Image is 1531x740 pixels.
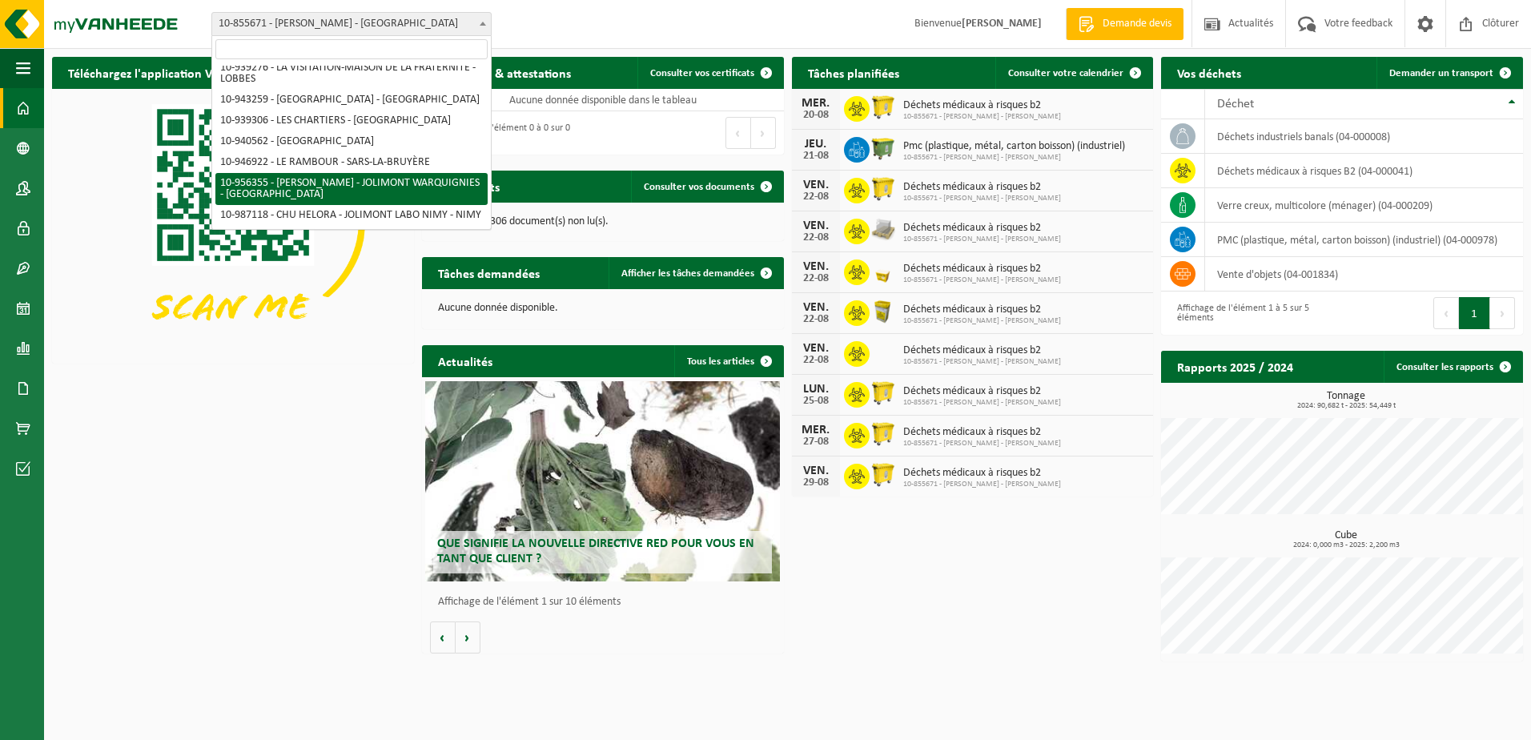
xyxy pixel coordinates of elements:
[1205,154,1523,188] td: déchets médicaux à risques B2 (04-000041)
[631,171,782,203] a: Consulter vos documents
[1459,297,1490,329] button: 1
[212,13,491,35] span: 10-855671 - CHU HELORA - JOLIMONT KENNEDY - MONS
[870,420,897,448] img: WB-0770-HPE-YW-14
[870,461,897,489] img: WB-0770-HPE-YW-14
[215,90,488,111] li: 10-943259 - [GEOGRAPHIC_DATA] - [GEOGRAPHIC_DATA]
[751,117,776,149] button: Next
[725,117,751,149] button: Previous
[800,314,832,325] div: 22-08
[903,235,1061,244] span: 10-855671 - [PERSON_NAME] - [PERSON_NAME]
[800,424,832,436] div: MER.
[1384,351,1521,383] a: Consulter les rapports
[800,436,832,448] div: 27-08
[800,151,832,162] div: 21-08
[903,181,1061,194] span: Déchets médicaux à risques b2
[1008,68,1123,78] span: Consulter votre calendrier
[430,621,456,654] button: Vorige
[1161,351,1309,382] h2: Rapports 2025 / 2024
[674,345,782,377] a: Tous les articles
[903,222,1061,235] span: Déchets médicaux à risques b2
[903,357,1061,367] span: 10-855671 - [PERSON_NAME] - [PERSON_NAME]
[438,597,776,608] p: Affichage de l'élément 1 sur 10 éléments
[215,131,488,152] li: 10-940562 - [GEOGRAPHIC_DATA]
[800,110,832,121] div: 20-08
[215,58,488,90] li: 10-939276 - LA VISITATION-MAISON DE LA FRATERNITE - LOBBES
[800,396,832,407] div: 25-08
[215,111,488,131] li: 10-939306 - LES CHARTIERS - [GEOGRAPHIC_DATA]
[962,18,1042,30] strong: [PERSON_NAME]
[800,342,832,355] div: VEN.
[1433,297,1459,329] button: Previous
[1169,296,1334,331] div: Affichage de l'élément 1 à 5 sur 5 éléments
[215,205,488,226] li: 10-987118 - CHU HELORA - JOLIMONT LABO NIMY - NIMY
[1217,98,1254,111] span: Déchet
[1066,8,1183,40] a: Demande devis
[800,97,832,110] div: MER.
[1169,530,1523,549] h3: Cube
[52,57,352,88] h2: Téléchargez l'application Vanheede+ maintenant!
[903,467,1061,480] span: Déchets médicaux à risques b2
[438,303,768,314] p: Aucune donnée disponible.
[870,175,897,203] img: WB-0770-HPE-YW-14
[995,57,1151,89] a: Consulter votre calendrier
[456,621,480,654] button: Volgende
[903,344,1061,357] span: Déchets médicaux à risques b2
[1169,541,1523,549] span: 2024: 0,000 m3 - 2025: 2,200 m3
[903,263,1061,275] span: Déchets médicaux à risques b2
[1205,257,1523,292] td: vente d'objets (04-001834)
[1389,68,1493,78] span: Demander un transport
[215,152,488,173] li: 10-946922 - LE RAMBOUR - SARS-LA-BRUYÈRE
[800,477,832,489] div: 29-08
[800,465,832,477] div: VEN.
[800,260,832,273] div: VEN.
[1099,16,1175,32] span: Demande devis
[903,439,1061,448] span: 10-855671 - [PERSON_NAME] - [PERSON_NAME]
[211,12,492,36] span: 10-855671 - CHU HELORA - JOLIMONT KENNEDY - MONS
[437,537,754,565] span: Que signifie la nouvelle directive RED pour vous en tant que client ?
[650,68,754,78] span: Consulter vos certificats
[430,115,595,151] div: Affichage de l'élément 0 à 0 sur 0 éléments
[800,138,832,151] div: JEU.
[870,135,897,162] img: WB-1100-HPE-GN-50
[1205,188,1523,223] td: verre creux, multicolore (ménager) (04-000209)
[800,273,832,284] div: 22-08
[215,173,488,205] li: 10-956355 - [PERSON_NAME] - JOLIMONT WARQUIGNIES - [GEOGRAPHIC_DATA]
[1490,297,1515,329] button: Next
[637,57,782,89] a: Consulter vos certificats
[422,257,556,288] h2: Tâches demandées
[792,57,915,88] h2: Tâches planifiées
[1161,57,1257,88] h2: Vos déchets
[621,268,754,279] span: Afficher les tâches demandées
[800,232,832,243] div: 22-08
[609,257,782,289] a: Afficher les tâches demandées
[903,99,1061,112] span: Déchets médicaux à risques b2
[1205,223,1523,257] td: PMC (plastique, métal, carton boisson) (industriel) (04-000978)
[1205,119,1523,154] td: déchets industriels banals (04-000008)
[903,398,1061,408] span: 10-855671 - [PERSON_NAME] - [PERSON_NAME]
[870,216,897,243] img: LP-PA-00000-WDN-11
[800,219,832,232] div: VEN.
[425,381,780,581] a: Que signifie la nouvelle directive RED pour vous en tant que client ?
[903,275,1061,285] span: 10-855671 - [PERSON_NAME] - [PERSON_NAME]
[903,316,1061,326] span: 10-855671 - [PERSON_NAME] - [PERSON_NAME]
[422,89,784,111] td: Aucune donnée disponible dans le tableau
[903,426,1061,439] span: Déchets médicaux à risques b2
[422,345,508,376] h2: Actualités
[870,380,897,407] img: WB-0770-HPE-YW-14
[870,298,897,325] img: LP-SB-00045-CRB-21
[800,301,832,314] div: VEN.
[800,383,832,396] div: LUN.
[1376,57,1521,89] a: Demander un transport
[870,257,897,284] img: LP-SB-00030-HPE-C6
[52,89,414,360] img: Download de VHEPlus App
[870,94,897,121] img: WB-0770-HPE-YW-14
[800,179,832,191] div: VEN.
[422,57,587,88] h2: Certificats & attestations
[800,191,832,203] div: 22-08
[903,140,1125,153] span: Pmc (plastique, métal, carton boisson) (industriel)
[800,355,832,366] div: 22-08
[1169,391,1523,410] h3: Tonnage
[1169,402,1523,410] span: 2024: 90,682 t - 2025: 54,449 t
[903,153,1125,163] span: 10-855671 - [PERSON_NAME] - [PERSON_NAME]
[438,216,768,227] p: Vous avez 1306 document(s) non lu(s).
